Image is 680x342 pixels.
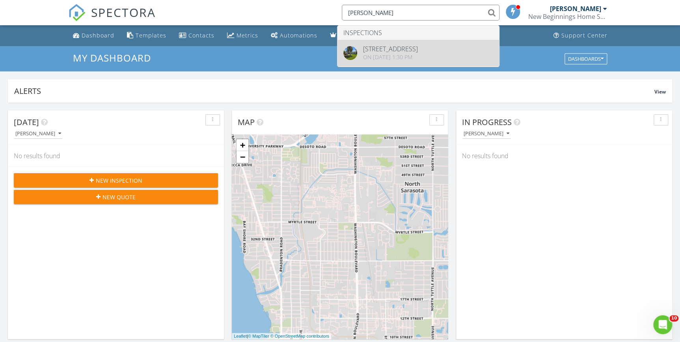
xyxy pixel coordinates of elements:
span: 10 [669,315,678,321]
a: Advanced [327,28,371,43]
div: Dashboard [82,32,114,39]
div: New Beginnings Home Services, LLC [528,13,607,21]
span: View [654,88,666,95]
li: Inspections [337,26,499,40]
span: My Dashboard [73,51,151,64]
div: Dashboards [568,56,604,62]
div: Contacts [188,32,214,39]
div: On [DATE] 1:30 pm [363,54,418,60]
div: Automations [280,32,317,39]
button: [PERSON_NAME] [14,129,63,139]
button: New Quote [14,190,218,204]
div: Alerts [14,86,654,96]
div: No results found [456,145,672,166]
img: The Best Home Inspection Software - Spectora [68,4,86,21]
div: [PERSON_NAME] [550,5,601,13]
img: 0a1808b3fac69253d7ce77baadfdc3e3.jpeg [343,46,357,60]
span: In Progress [462,117,512,127]
div: Support Center [561,32,607,39]
button: Dashboards [564,53,607,64]
span: New Inspection [96,176,142,185]
button: New Inspection [14,173,218,187]
div: Metrics [237,32,258,39]
a: Support Center [550,28,611,43]
a: Zoom out [237,151,248,163]
a: Automations (Basic) [268,28,320,43]
div: [STREET_ADDRESS] [363,46,418,52]
span: SPECTORA [91,4,156,21]
a: Zoom in [237,139,248,151]
span: New Quote [102,193,136,201]
a: Dashboard [70,28,117,43]
a: © OpenStreetMap contributors [270,334,329,338]
a: Templates [124,28,170,43]
div: [PERSON_NAME] [15,131,61,136]
iframe: Intercom live chat [653,315,672,334]
div: [PERSON_NAME] [464,131,509,136]
a: Contacts [176,28,218,43]
a: © MapTiler [248,334,269,338]
span: [DATE] [14,117,39,127]
div: | [232,333,331,340]
a: SPECTORA [68,11,156,27]
a: Leaflet [234,334,247,338]
a: Metrics [224,28,261,43]
button: [PERSON_NAME] [462,129,511,139]
input: Search everything... [342,5,499,21]
span: Map [238,117,255,127]
div: No results found [8,145,224,166]
div: Templates [136,32,166,39]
